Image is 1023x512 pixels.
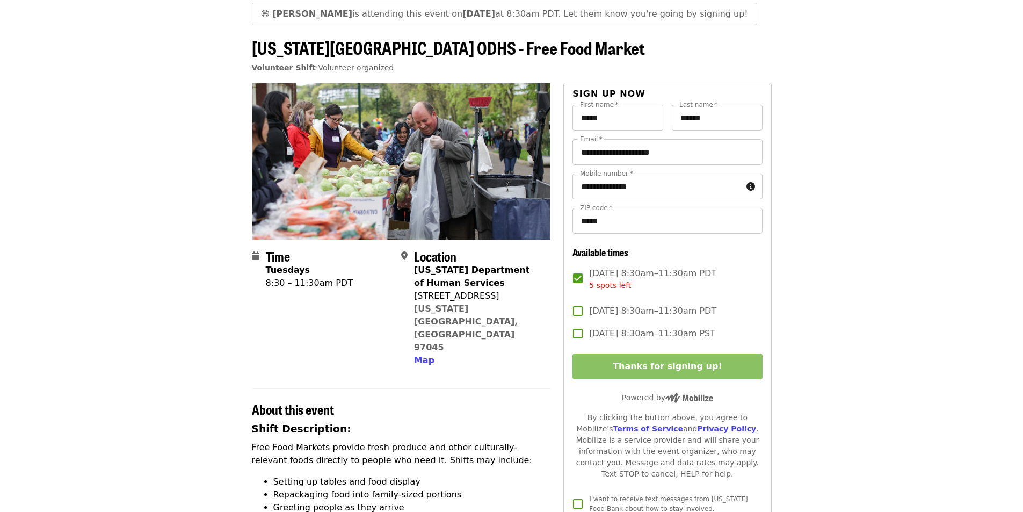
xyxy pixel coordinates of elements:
label: Mobile number [580,170,633,177]
span: Location [414,247,456,265]
span: Volunteer organized [318,63,394,72]
strong: [DATE] [462,9,495,19]
span: [DATE] 8:30am–11:30am PDT [589,267,716,291]
span: Sign up now [572,89,645,99]
li: Setting up tables and food display [273,475,551,488]
span: [DATE] 8:30am–11:30am PDT [589,305,716,318]
div: By clicking the button above, you agree to Mobilize's and . Mobilize is a service provider and wi... [572,412,762,480]
span: [US_STATE][GEOGRAPHIC_DATA] ODHS - Free Food Market [252,35,645,60]
li: Repackaging food into family-sized portions [273,488,551,501]
span: Available times [572,245,628,259]
label: Email [580,136,603,142]
label: Last name [679,102,717,108]
p: Free Food Markets provide fresh produce and other culturally-relevant foods directly to people wh... [252,441,551,467]
strong: [PERSON_NAME] [272,9,352,19]
button: Thanks for signing up! [572,354,762,379]
input: First name [572,105,663,131]
span: is attending this event on at 8:30am PDT. Let them know you're going by signing up! [272,9,748,19]
span: [DATE] 8:30am–11:30am PST [589,327,715,340]
a: Terms of Service [613,424,683,433]
label: First name [580,102,619,108]
strong: Tuesdays [266,265,310,275]
i: map-marker-alt icon [401,251,408,261]
i: calendar icon [252,251,259,261]
div: [STREET_ADDRESS] [414,290,542,302]
button: Map [414,354,434,367]
input: ZIP code [572,208,762,234]
h3: Shift Description: [252,422,551,437]
input: Email [572,139,762,165]
a: [US_STATE][GEOGRAPHIC_DATA], [GEOGRAPHIC_DATA] 97045 [414,304,518,352]
span: grinning face emoji [261,9,270,19]
span: · [252,63,394,72]
strong: [US_STATE] Department of Human Services [414,265,529,288]
span: About this event [252,400,334,419]
a: Volunteer Shift [252,63,316,72]
input: Last name [672,105,763,131]
span: 5 spots left [589,281,631,290]
span: Time [266,247,290,265]
a: Privacy Policy [697,424,756,433]
i: circle-info icon [746,182,755,192]
input: Mobile number [572,174,742,199]
div: 8:30 – 11:30am PDT [266,277,353,290]
span: Map [414,355,434,365]
img: Powered by Mobilize [665,393,713,403]
img: Oregon City ODHS - Free Food Market organized by Oregon Food Bank [252,83,550,239]
span: Powered by [622,393,713,402]
label: ZIP code [580,205,612,211]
